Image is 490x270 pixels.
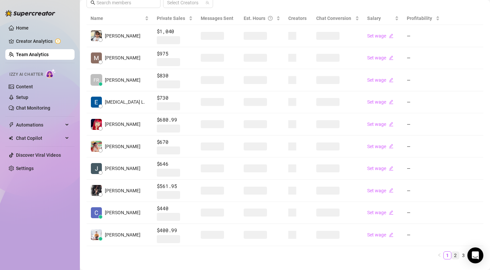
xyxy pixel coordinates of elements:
a: Team Analytics [16,52,49,57]
a: Set wageedit [367,55,393,60]
span: Izzy AI Chatter [9,71,43,78]
li: 3 [459,251,467,259]
td: — [403,180,444,202]
span: $561.95 [157,182,193,190]
span: Salary [367,16,381,21]
img: AI Chatter [46,69,56,78]
div: Est. Hours [244,15,275,22]
img: logo-BBDzfeDw.svg [5,10,55,17]
span: [PERSON_NAME] [105,187,140,194]
img: Arianna Aguilar [91,185,102,196]
a: Setup [16,95,28,100]
span: [PERSON_NAME] [105,121,140,128]
span: Private Sales [157,16,185,21]
span: $830 [157,72,193,80]
a: Set wageedit [367,122,393,127]
td: — [403,69,444,91]
td: — [403,202,444,224]
span: [PERSON_NAME] [105,143,140,150]
img: Charmaine Javil… [91,207,102,218]
span: $975 [157,50,193,58]
span: edit [389,122,393,127]
span: [MEDICAL_DATA] L. [105,98,145,106]
span: thunderbolt [9,122,14,128]
img: Chat Copilot [9,136,13,140]
span: edit [389,100,393,104]
span: edit [389,232,393,237]
span: edit [389,166,393,171]
a: Set wageedit [367,99,393,105]
span: $730 [157,94,193,102]
a: Set wageedit [367,188,393,193]
span: Chat Conversion [316,16,351,21]
a: Content [16,84,33,89]
button: left [435,251,443,259]
td: — [403,135,444,158]
td: — [403,157,444,180]
span: Profitability [407,16,432,21]
span: $440 [157,205,193,213]
span: $680.99 [157,116,193,124]
td: — [403,224,444,246]
a: Set wageedit [367,166,393,171]
span: [PERSON_NAME] [105,231,140,238]
a: 3 [460,252,467,259]
a: Creator Analytics exclamation-circle [16,36,69,46]
span: $646 [157,160,193,168]
a: 1 [444,252,451,259]
span: Messages Sent [201,16,233,21]
span: Chat Copilot [16,133,63,143]
td: — [403,113,444,135]
img: Mariane Subia [91,52,102,63]
li: Previous Page [435,251,443,259]
a: Settings [16,166,34,171]
a: Set wageedit [367,77,393,83]
span: $1,040 [157,28,193,36]
img: Mary Jane Moren… [91,119,102,130]
span: [PERSON_NAME] [105,165,140,172]
a: 2 [452,252,459,259]
a: Set wageedit [367,33,393,39]
span: [PERSON_NAME] [105,32,140,40]
span: edit [389,210,393,215]
td: — [403,47,444,69]
span: search [91,0,95,5]
li: 2 [451,251,459,259]
span: edit [389,34,393,38]
span: $670 [157,138,193,146]
img: Exon Locsin [91,97,102,108]
span: [PERSON_NAME] [105,209,140,216]
span: edit [389,144,393,148]
img: Rick Gino Tarce… [91,30,102,41]
span: question-circle [268,15,273,22]
span: Automations [16,120,63,130]
span: Name [91,15,143,22]
span: left [437,253,441,257]
th: Creators [284,12,312,25]
span: [PERSON_NAME] [105,54,140,61]
span: $400.99 [157,226,193,234]
a: Home [16,25,29,31]
span: edit [389,188,393,193]
span: edit [389,78,393,82]
th: Name [87,12,153,25]
img: Jayson Roa [91,229,102,240]
img: Jeffery Bamba [91,163,102,174]
span: team [205,1,209,5]
div: Open Intercom Messenger [467,247,483,263]
td: — [403,91,444,114]
span: [PERSON_NAME] [105,76,140,84]
a: Set wageedit [367,144,393,149]
a: Set wageedit [367,232,393,237]
span: edit [389,55,393,60]
a: Chat Monitoring [16,105,50,111]
td: — [403,25,444,47]
img: Aira Marie [91,141,102,152]
span: FR [94,76,99,84]
a: Discover Viral Videos [16,152,61,158]
a: Set wageedit [367,210,393,215]
li: 1 [443,251,451,259]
